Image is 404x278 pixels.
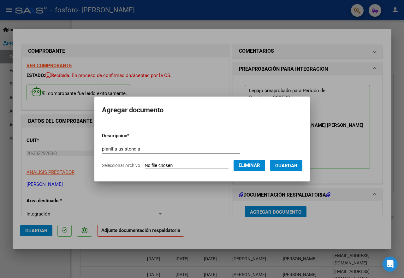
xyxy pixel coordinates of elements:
[270,160,302,171] button: Guardar
[102,132,162,139] p: Descripcion
[234,160,265,171] button: Eliminar
[383,257,398,272] div: Open Intercom Messenger
[102,163,140,168] span: Seleccionar Archivo
[239,163,260,168] span: Eliminar
[102,104,302,116] h2: Agregar documento
[275,163,297,169] span: Guardar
